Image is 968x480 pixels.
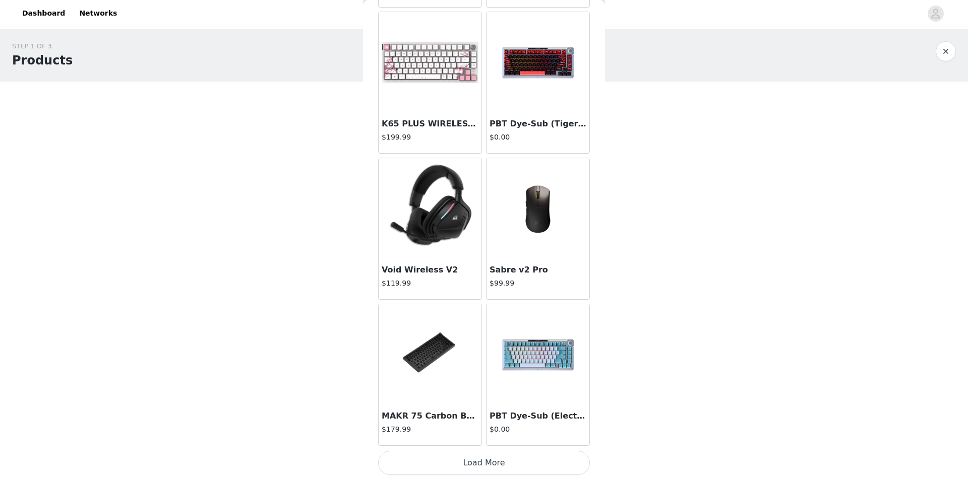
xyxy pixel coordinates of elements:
img: Sabre v2 Pro [488,158,588,259]
h1: Products [12,51,73,70]
h4: $99.99 [490,278,586,289]
h3: K65 PLUS WIRELESS - CCL [382,118,478,130]
img: MAKR 75 Carbon Barebone [379,326,481,384]
img: PBT Dye-Sub (Electric Ice) [487,316,589,393]
h3: PBT Dye-Sub (Tigerstripe Red) [490,118,586,130]
div: STEP 1 OF 3 [12,41,73,51]
h4: $199.99 [382,132,478,143]
button: Load More [378,451,590,475]
img: Void Wireless V2 [380,158,480,259]
img: K65 PLUS WIRELESS - CCL [380,12,480,113]
h3: PBT Dye-Sub (Electric Ice) [490,410,586,422]
a: Networks [73,2,123,25]
h4: $119.99 [382,278,478,289]
div: avatar [931,6,940,22]
h3: Sabre v2 Pro [490,264,586,276]
a: Dashboard [16,2,71,25]
h4: $179.99 [382,424,478,435]
h3: MAKR 75 Carbon Barebone [382,410,478,422]
h4: $0.00 [490,132,586,143]
h4: $0.00 [490,424,586,435]
img: PBT Dye-Sub (Tigerstripe Red) [487,24,589,101]
h3: Void Wireless V2 [382,264,478,276]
